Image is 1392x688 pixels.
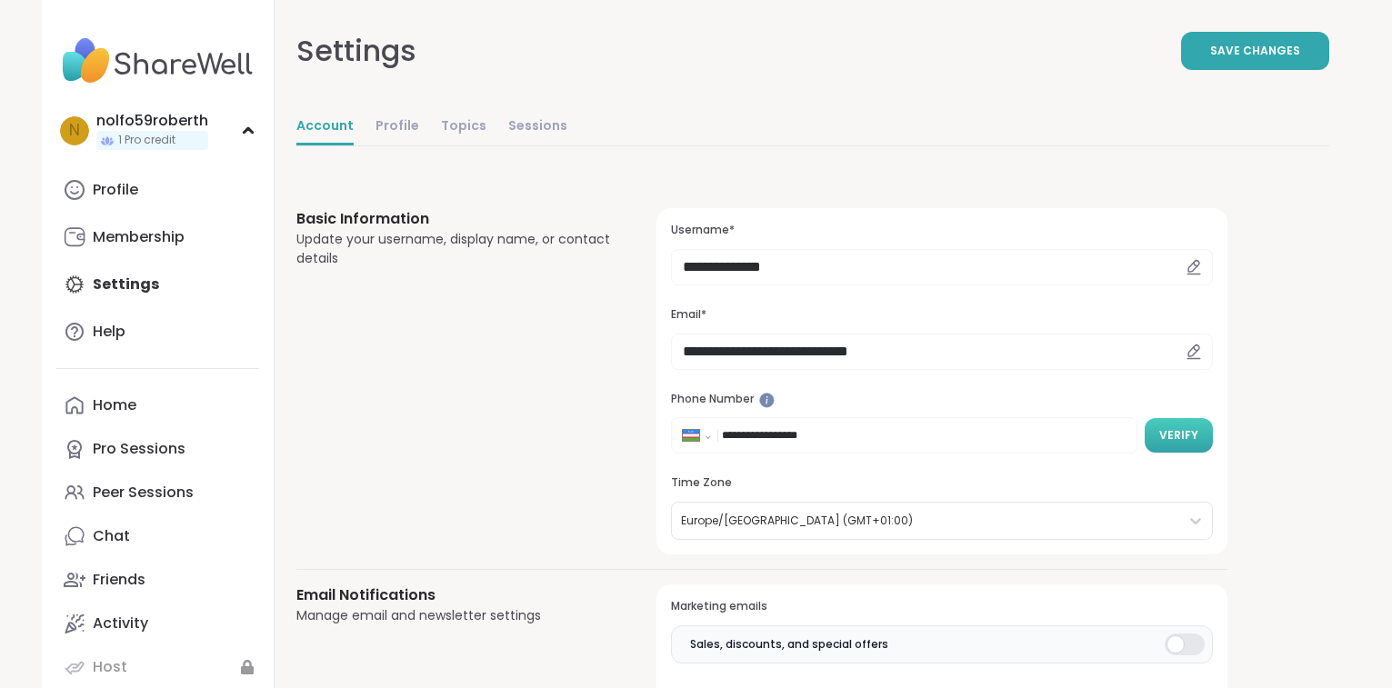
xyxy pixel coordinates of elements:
a: Profile [376,109,419,145]
span: Verify [1159,427,1198,444]
h3: Email* [671,307,1212,323]
h3: Username* [671,223,1212,238]
button: Save Changes [1181,32,1329,70]
div: Activity [93,613,148,633]
a: Help [56,310,259,354]
div: Settings [296,29,416,73]
a: Activity [56,602,259,645]
div: nolfo59roberth [96,111,208,131]
a: Topics [441,109,486,145]
h3: Time Zone [671,475,1212,491]
div: Host [93,657,127,677]
img: ShareWell Nav Logo [56,29,259,93]
h3: Basic Information [296,208,614,230]
a: Home [56,384,259,427]
div: Manage email and newsletter settings [296,606,614,625]
a: Profile [56,168,259,212]
div: Pro Sessions [93,439,185,459]
a: Friends [56,558,259,602]
div: Home [93,395,136,415]
span: n [69,119,80,143]
a: Pro Sessions [56,427,259,471]
div: Friends [93,570,145,590]
div: Membership [93,227,185,247]
h3: Phone Number [671,392,1212,407]
iframe: Spotlight [759,393,775,408]
a: Peer Sessions [56,471,259,514]
div: Peer Sessions [93,483,194,503]
div: Profile [93,180,138,200]
a: Membership [56,215,259,259]
button: Verify [1145,418,1213,453]
a: Chat [56,514,259,558]
h3: Email Notifications [296,584,614,606]
div: Help [93,322,125,342]
a: Account [296,109,354,145]
a: Sessions [508,109,567,145]
span: Save Changes [1210,43,1300,59]
div: Chat [93,526,130,546]
div: Update your username, display name, or contact details [296,230,614,268]
h3: Marketing emails [671,599,1212,614]
span: 1 Pro credit [118,133,175,148]
span: Sales, discounts, and special offers [690,636,888,653]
